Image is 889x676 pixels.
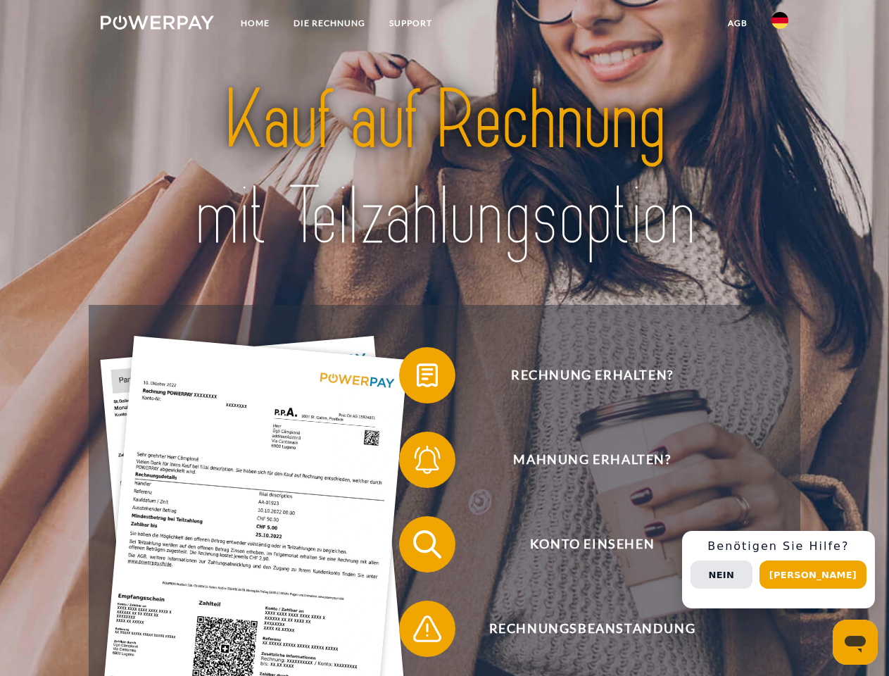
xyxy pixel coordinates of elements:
img: qb_bill.svg [410,358,445,393]
span: Mahnung erhalten? [420,432,764,488]
img: de [771,12,788,29]
img: logo-powerpay-white.svg [101,15,214,30]
span: Rechnung erhalten? [420,347,764,403]
img: qb_search.svg [410,527,445,562]
button: Konto einsehen [399,516,765,572]
button: Rechnungsbeanstandung [399,601,765,657]
h3: Benötigen Sie Hilfe? [691,539,866,553]
button: Mahnung erhalten? [399,432,765,488]
a: SUPPORT [377,11,444,36]
img: title-powerpay_de.svg [134,68,755,270]
span: Rechnungsbeanstandung [420,601,764,657]
a: Home [229,11,282,36]
button: [PERSON_NAME] [759,561,866,589]
span: Konto einsehen [420,516,764,572]
img: qb_bell.svg [410,442,445,477]
img: qb_warning.svg [410,611,445,646]
a: DIE RECHNUNG [282,11,377,36]
a: agb [716,11,759,36]
iframe: Schaltfläche zum Öffnen des Messaging-Fensters [833,620,878,665]
div: Schnellhilfe [682,531,875,608]
button: Nein [691,561,752,589]
button: Rechnung erhalten? [399,347,765,403]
